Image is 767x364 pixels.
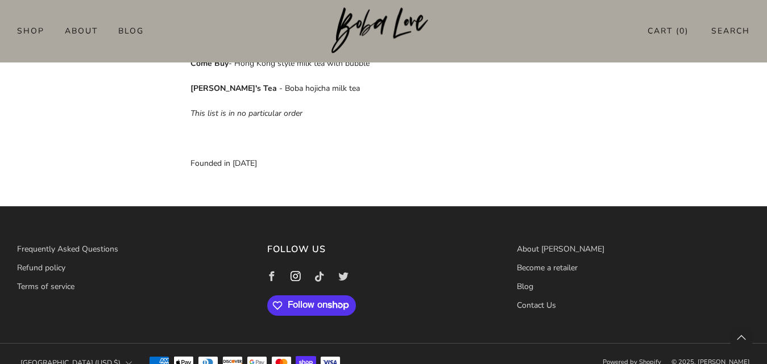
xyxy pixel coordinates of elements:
[711,22,750,40] a: Search
[190,58,229,69] strong: Come Buy
[517,300,556,311] a: Contact Us
[17,262,65,273] a: Refund policy
[517,281,533,292] a: Blog
[17,281,74,292] a: Terms of service
[118,22,144,40] a: Blog
[190,108,302,119] em: This list is in no particular order
[331,7,436,55] a: Boba Love
[517,262,578,273] a: Become a retailer
[190,80,577,97] p: - Boba hojicha milk tea
[17,22,44,40] a: Shop
[331,7,436,54] img: Boba Love
[267,241,500,258] h3: Follow us
[190,55,577,72] p: - Hong Kong style milk tea with bubble
[190,155,577,172] p: Founded in [DATE]
[190,83,277,94] strong: [PERSON_NAME]'s Tea
[648,22,689,40] a: Cart
[17,244,118,254] a: Frequently Asked Questions
[517,244,604,254] a: About [PERSON_NAME]
[729,327,753,350] back-to-top-button: Back to top
[65,22,98,40] a: About
[679,26,685,36] items-count: 0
